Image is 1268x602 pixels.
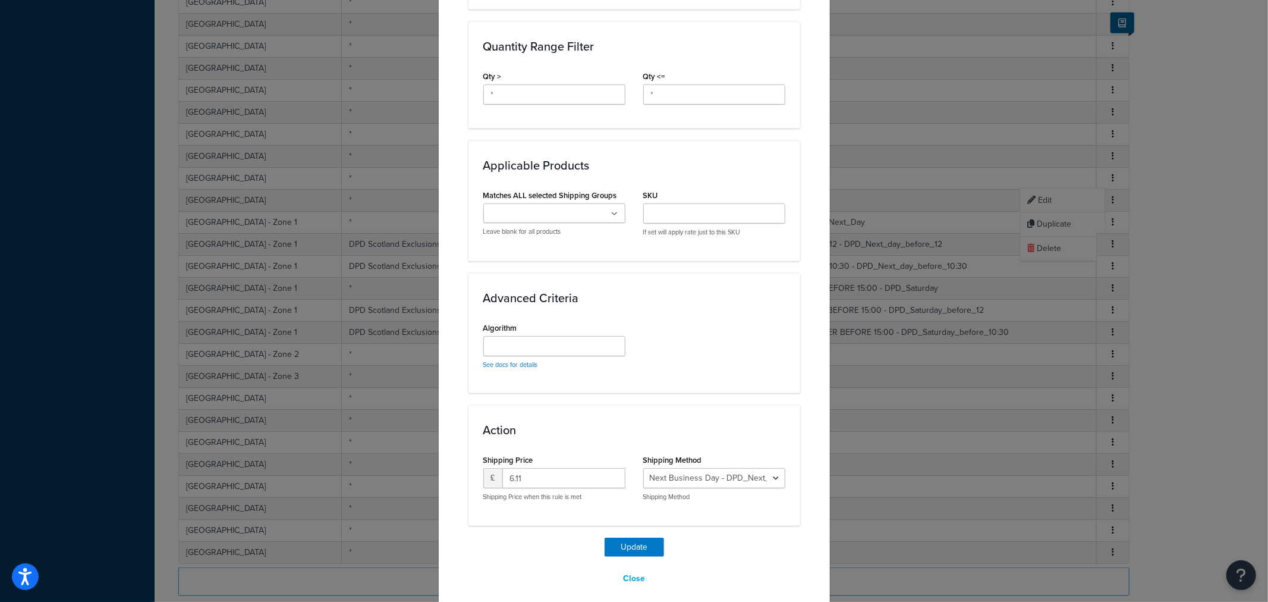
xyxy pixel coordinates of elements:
[483,159,785,172] h3: Applicable Products
[643,493,785,501] p: Shipping Method
[483,324,517,333] label: Algorithm
[615,569,653,589] button: Close
[483,424,785,437] h3: Action
[643,228,785,237] p: If set will apply rate just to this SKU
[483,493,625,501] p: Shipping Price when this rule is met
[605,538,664,557] button: Update
[483,456,533,465] label: Shipping Price
[643,191,658,200] label: SKU
[483,40,785,53] h3: Quantity Range Filter
[643,456,702,465] label: Shipping Method
[483,468,502,488] span: £
[483,360,538,369] a: See docs for details
[643,72,666,81] label: Qty <=
[483,291,785,305] h3: Advanced Criteria
[483,191,617,200] label: Matches ALL selected Shipping Groups
[483,227,625,236] p: Leave blank for all products
[483,72,502,81] label: Qty >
